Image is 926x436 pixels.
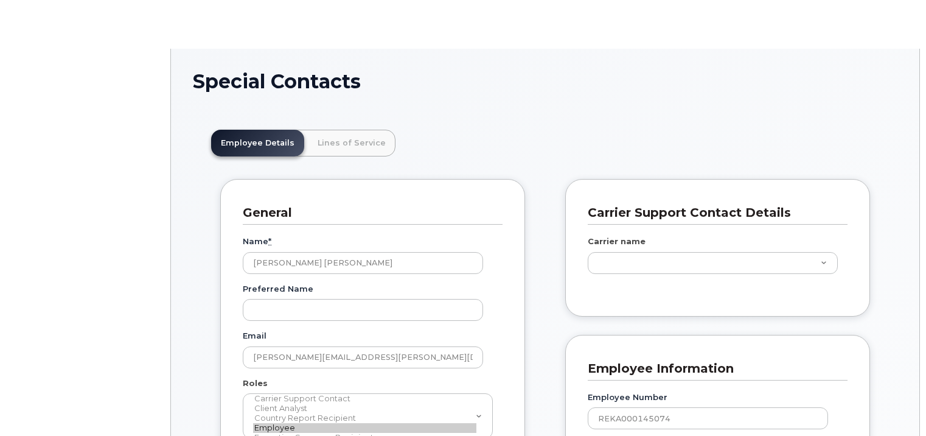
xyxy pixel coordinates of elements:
[253,394,476,404] option: Carrier Support Contact
[243,283,313,295] label: Preferred Name
[243,236,271,247] label: Name
[243,205,493,221] h3: General
[588,205,838,221] h3: Carrier Support Contact Details
[588,392,667,403] label: Employee Number
[588,236,646,247] label: Carrier name
[588,360,838,377] h3: Employee Information
[243,378,268,389] label: Roles
[253,423,476,433] option: Employee
[253,404,476,413] option: Client Analyst
[243,330,266,342] label: Email
[253,413,476,423] option: Country Report Recipient
[193,71,897,92] h1: Special Contacts
[211,130,304,156] a: Employee Details
[308,130,395,156] a: Lines of Service
[268,236,271,246] abbr: required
